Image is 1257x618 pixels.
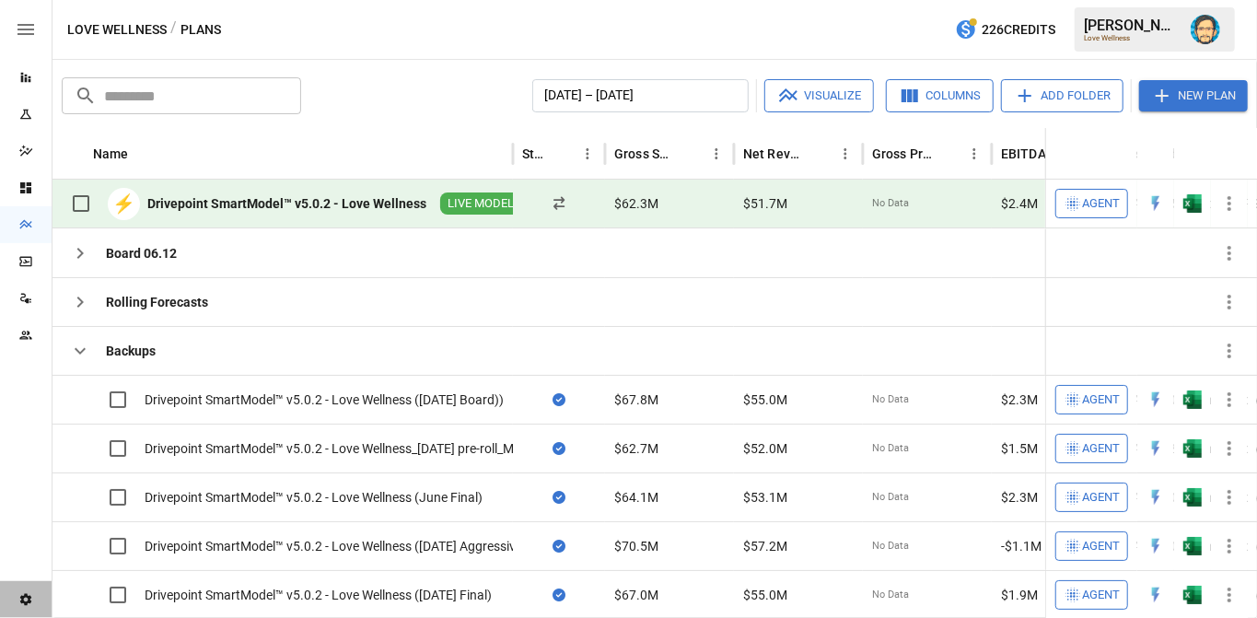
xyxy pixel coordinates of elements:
div: Open in Excel [1183,194,1202,213]
img: quick-edit-flash.b8aec18c.svg [1146,586,1165,604]
button: Sort [549,141,575,167]
button: Love Wellness [67,18,167,41]
img: excel-icon.76473adf.svg [1183,537,1202,555]
span: $2.3M [1001,488,1038,507]
span: No Data [872,441,909,456]
span: Agent [1082,390,1120,411]
div: Gross Sales [614,146,676,161]
img: excel-icon.76473adf.svg [1183,391,1202,409]
div: Open in Excel [1183,586,1202,604]
span: $62.3M [614,194,658,213]
span: Agent [1082,438,1120,460]
span: $2.4M [1001,194,1038,213]
button: Gross Profit column menu [961,141,987,167]
button: New Plan [1139,80,1248,111]
button: Sort [131,141,157,167]
button: Sort [936,141,961,167]
button: Sort [678,141,704,167]
span: $52.0M [743,439,787,458]
div: Gross Profit [872,146,934,161]
img: quick-edit-flash.b8aec18c.svg [1146,488,1165,507]
span: $1.9M [1001,586,1038,604]
span: $51.7M [743,194,787,213]
button: Agent [1055,531,1128,561]
span: $2.3M [1001,391,1038,409]
img: excel-icon.76473adf.svg [1183,586,1202,604]
div: Drivepoint SmartModel™ v5.0.2 - Love Wellness (June Final) [145,488,483,507]
div: Open in Quick Edit [1146,391,1165,409]
div: Sync complete [553,537,565,555]
button: Agent [1055,189,1128,218]
button: Agent [1055,434,1128,463]
div: ⚡ [108,188,140,220]
div: Sync complete [553,488,565,507]
div: Board 06.12 [106,244,177,262]
span: $53.1M [743,488,787,507]
div: Drivepoint SmartModel™ v5.0.2 - Love Wellness ([DATE] Final) [145,586,492,604]
button: Add Folder [1001,79,1123,112]
div: [PERSON_NAME] [1084,17,1180,34]
span: No Data [872,588,909,602]
span: No Data [872,392,909,407]
div: Updating in progress [553,194,564,213]
img: quick-edit-flash.b8aec18c.svg [1146,194,1165,213]
div: Open in Quick Edit [1146,586,1165,604]
button: Agent [1055,483,1128,512]
span: $64.1M [614,488,658,507]
img: quick-edit-flash.b8aec18c.svg [1146,391,1165,409]
span: $55.0M [743,586,787,604]
button: Agent [1055,385,1128,414]
button: [DATE] – [DATE] [532,79,749,112]
span: $70.5M [614,537,658,555]
div: Backups [106,342,156,360]
span: No Data [872,539,909,554]
span: LIVE MODEL [440,195,521,213]
div: Open in Quick Edit [1146,439,1165,458]
span: Agent [1082,487,1120,508]
div: Open in Quick Edit [1146,194,1165,213]
div: Open in Excel [1183,537,1202,555]
span: No Data [872,196,909,211]
img: excel-icon.76473adf.svg [1183,439,1202,458]
button: Columns [886,79,994,112]
div: Drivepoint SmartModel™ v5.0.2 - Love Wellness ([DATE] Aggressive)) [145,537,531,555]
span: $55.0M [743,391,787,409]
button: Status column menu [575,141,600,167]
div: Love Wellness [1084,34,1180,42]
span: Agent [1082,536,1120,557]
div: Net Revenue [743,146,805,161]
button: Agent [1055,580,1128,610]
div: Open in Excel [1183,488,1202,507]
span: $67.0M [614,586,658,604]
span: No Data [872,490,909,505]
div: Open in Quick Edit [1146,537,1165,555]
span: $67.8M [614,391,658,409]
div: Drivepoint SmartModel™ v5.0.2 - Love Wellness ([DATE] Board)) [145,391,504,409]
button: Sort [1222,141,1248,167]
span: 226 Credits [982,18,1055,41]
div: Open in Excel [1183,439,1202,458]
div: Sync complete [553,586,565,604]
span: $1.5M [1001,439,1038,458]
button: Dana Basken [1180,4,1231,55]
div: Sync complete [553,391,565,409]
button: Gross Sales column menu [704,141,729,167]
span: -$1.1M [1001,537,1042,555]
div: Drivepoint SmartModel™ v5.0.2 - Love Wellness_[DATE] pre-roll_MGL [145,439,530,458]
img: quick-edit-flash.b8aec18c.svg [1146,537,1165,555]
div: Rolling Forecasts [106,293,208,311]
img: Dana Basken [1191,15,1220,44]
div: Sync complete [553,439,565,458]
div: EBITDA [1001,146,1046,161]
div: Open in Excel [1183,391,1202,409]
span: Agent [1082,193,1120,215]
button: Sort [807,141,832,167]
div: Name [93,146,129,161]
div: / [170,18,177,41]
span: Agent [1082,585,1120,606]
button: 226Credits [948,13,1063,47]
span: $62.7M [614,439,658,458]
div: Status [522,146,547,161]
img: quick-edit-flash.b8aec18c.svg [1146,439,1165,458]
